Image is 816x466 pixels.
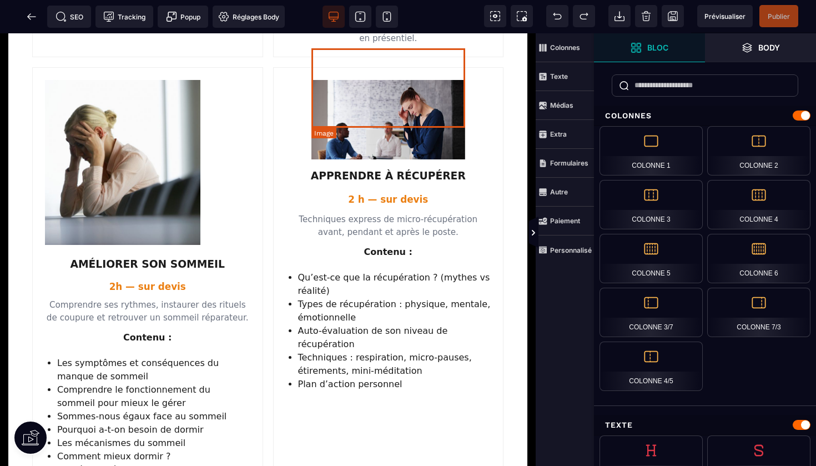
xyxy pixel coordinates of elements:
span: Colonnes [536,33,594,62]
span: Voir les composants [484,5,506,27]
p: Techniques express de micro-récupération avant, pendant et après le poste. [286,180,491,206]
strong: Contenu : [123,299,172,309]
img: a9aea3f096f42fc6da5fdcc5b6b0226b_IMG_4376.JPG [45,47,200,212]
span: Ouvrir les calques [705,33,816,62]
div: Colonne 2 [707,126,810,176]
span: Voir bureau [323,6,345,28]
span: Voir tablette [349,6,371,28]
span: SEO [56,11,83,22]
strong: Personnalisé [550,246,592,254]
div: Colonne 7/3 [707,288,810,337]
span: Aperçu [697,5,753,27]
span: Voir mobile [376,6,398,28]
span: Formulaires [536,149,594,178]
h3: AMÉLIORER SON SOMMEIL [45,225,250,237]
img: 593eb0b8329dcb509ec870f14d6003f2_IMG_4377.JPG [311,47,465,126]
span: Publier [768,12,790,21]
span: Extra [536,120,594,149]
span: Favicon [213,6,285,28]
li: Les symptômes et conséquences du manque de sommeil [57,323,250,350]
span: Réglages Body [218,11,279,22]
li: Techniques : respiration, micro-pauses, étirements, mini-méditation [298,318,491,344]
span: Paiement [536,207,594,235]
span: Code de suivi [95,6,153,28]
strong: Texte [550,72,568,81]
span: Retour [21,6,43,28]
div: Colonnes [594,106,816,126]
li: Pourquoi a-t-on besoin de dormir [57,390,250,403]
li: Plan d’action personnel [298,344,491,358]
li: Problèmes liés au sommeil [57,430,250,443]
span: Rétablir [573,5,595,27]
li: Les mécanismes du sommeil [57,403,250,417]
strong: Paiement [550,217,580,225]
li: Types de récupération : physique, mentale, émotionnelle [298,264,491,291]
span: Autre [536,178,594,207]
div: Colonne 1 [600,126,703,176]
span: Afficher les vues [594,217,605,250]
span: Tracking [103,11,145,22]
div: Colonne 3 [600,180,703,229]
li: Sommes-nous égaux face au sommeil [57,377,250,390]
span: Capture d'écran [511,5,533,27]
strong: Body [758,43,780,52]
p: Comprendre ses rythmes, instaurer des rituels de coupure et retrouver un sommeil réparateur. [45,265,250,291]
li: Auto-évaluation de son niveau de récupération [298,291,491,318]
li: Qu’est-ce que la récupération ? (mythes vs réalité) [298,238,491,264]
h3: APPRENDRE À RÉCUPÉRER [286,137,491,149]
div: Colonne 4/5 [600,342,703,391]
span: Importer [608,5,631,27]
li: Comment mieux dormir ? [57,417,250,430]
span: Nettoyage [635,5,657,27]
div: Colonne 6 [707,234,810,283]
strong: Extra [550,130,567,138]
span: Popup [166,11,200,22]
strong: Formulaires [550,159,588,167]
strong: Contenu : [364,213,412,224]
span: Ouvrir les blocs [594,33,705,62]
span: Défaire [546,5,568,27]
strong: Bloc [647,43,668,52]
span: Enregistrer [662,5,684,27]
span: Personnalisé [536,235,594,264]
strong: Autre [550,188,568,196]
div: Colonne 5 [600,234,703,283]
span: Métadata SEO [47,6,91,28]
span: Médias [536,91,594,120]
p: 2h — sur devis [45,248,250,259]
div: Colonne 4 [707,180,810,229]
p: 2 h — sur devis [286,159,491,173]
span: Créer une alerte modale [158,6,208,28]
div: Texte [594,415,816,435]
span: Prévisualiser [704,12,746,21]
strong: Colonnes [550,43,580,52]
strong: Médias [550,101,573,109]
span: Enregistrer le contenu [759,5,798,27]
span: Texte [536,62,594,91]
li: Comprendre le fonctionnement du sommeil pour mieux le gérer [57,350,250,377]
div: Colonne 3/7 [600,288,703,337]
